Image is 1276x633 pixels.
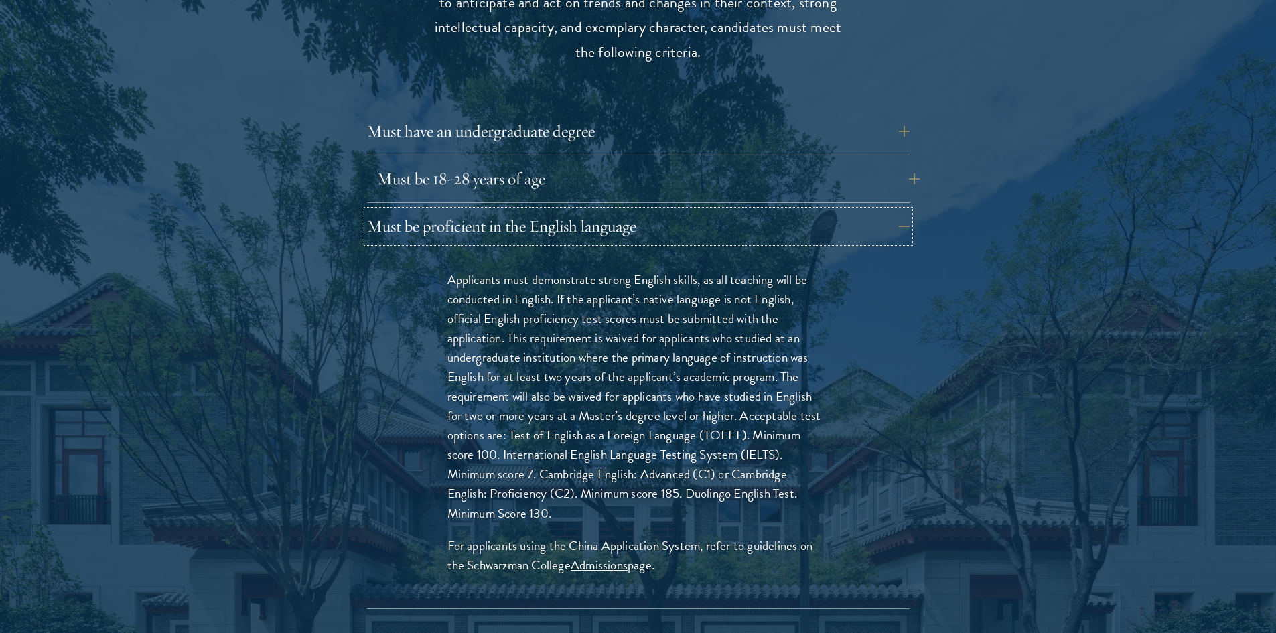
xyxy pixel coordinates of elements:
[447,270,829,523] p: Applicants must demonstrate strong English skills, as all teaching will be conducted in English. ...
[377,163,920,195] button: Must be 18-28 years of age
[571,555,628,575] a: Admissions
[367,210,910,242] button: Must be proficient in the English language
[367,115,910,147] button: Must have an undergraduate degree
[447,536,829,575] p: For applicants using the China Application System, refer to guidelines on the Schwarzman College ...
